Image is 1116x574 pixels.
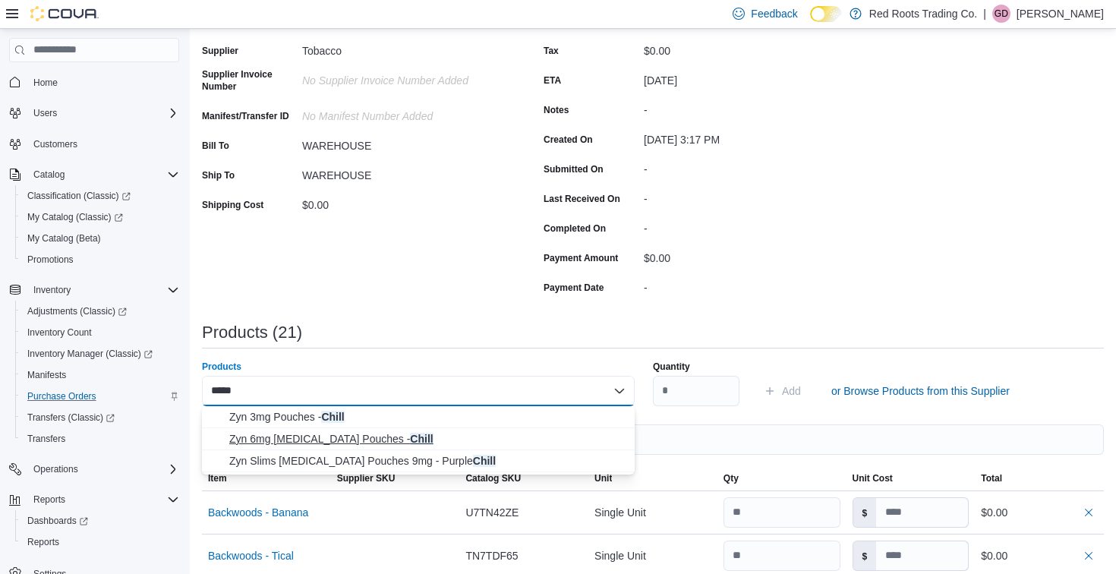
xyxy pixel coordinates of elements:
span: Inventory Count [27,326,92,339]
button: Add [758,376,807,406]
span: Feedback [751,6,797,21]
label: Ship To [202,169,235,181]
span: GD [995,5,1008,23]
span: Promotions [27,254,74,266]
div: No Supplier Invoice Number added [302,68,506,87]
span: Customers [27,134,179,153]
button: Supplier SKU [331,466,460,490]
span: Catalog [27,166,179,184]
button: Promotions [15,249,185,270]
span: Classification (Classic) [21,187,179,205]
button: Zyn Slims Nicotine Pouches 9mg - Purple Chill [202,450,635,472]
button: Unit [588,466,717,490]
span: Adjustments (Classic) [27,305,127,317]
p: [PERSON_NAME] [1017,5,1104,23]
span: Manifests [21,366,179,384]
a: Dashboards [21,512,94,530]
div: $0.00 [644,39,847,57]
button: Backwoods - Tical [208,550,294,562]
span: U7TN42ZE [465,503,519,522]
div: - [644,216,847,235]
a: Transfers [21,430,71,448]
span: Classification (Classic) [27,190,131,202]
button: Purchase Orders [15,386,185,407]
span: Home [33,77,58,89]
span: Users [27,104,179,122]
a: Inventory Count [21,323,98,342]
span: Transfers (Classic) [21,408,179,427]
span: TN7TDF65 [465,547,518,565]
label: Bill To [202,140,229,152]
button: Inventory [27,281,77,299]
p: | [983,5,986,23]
button: Item [202,466,331,490]
a: Transfers (Classic) [21,408,121,427]
span: Inventory Manager (Classic) [27,348,153,360]
button: Catalog [27,166,71,184]
div: $0.00 [302,193,506,211]
span: Dashboards [21,512,179,530]
span: Transfers [21,430,179,448]
button: Qty [717,466,846,490]
span: My Catalog (Beta) [27,232,101,244]
div: WAREHOUSE [302,134,506,152]
label: Payment Date [544,282,604,294]
div: Single Unit [588,497,717,528]
span: Supplier SKU [337,472,396,484]
div: Single Unit [588,541,717,571]
label: Created On [544,134,593,146]
a: Inventory Manager (Classic) [21,345,159,363]
a: Classification (Classic) [15,185,185,207]
a: My Catalog (Beta) [21,229,107,248]
button: My Catalog (Beta) [15,228,185,249]
a: Manifests [21,366,72,384]
label: Notes [544,104,569,116]
button: Catalog [3,164,185,185]
div: [DATE] [644,68,847,87]
button: Manifests [15,364,185,386]
h3: Products (21) [202,323,302,342]
div: $0.00 [981,503,1098,522]
button: Customers [3,133,185,155]
button: Home [3,71,185,93]
label: ETA [544,74,561,87]
label: Completed On [544,222,606,235]
span: Inventory [33,284,71,296]
input: Dark Mode [810,6,842,22]
span: Operations [33,463,78,475]
span: Users [33,107,57,119]
span: Reports [27,490,179,509]
div: - [644,157,847,175]
span: Operations [27,460,179,478]
span: Adjustments (Classic) [21,302,179,320]
label: $ [853,498,877,527]
span: Inventory Count [21,323,179,342]
button: Zyn 3mg Pouches - Chill [202,406,635,428]
span: Purchase Orders [21,387,179,405]
button: Unit Cost [846,466,976,490]
label: Quantity [653,361,690,373]
button: or Browse Products from this Supplier [825,376,1016,406]
div: WAREHOUSE [302,163,506,181]
span: Promotions [21,251,179,269]
p: Red Roots Trading Co. [869,5,977,23]
span: Reports [33,494,65,506]
div: Tobacco [302,39,506,57]
a: Promotions [21,251,80,269]
span: Reports [27,536,59,548]
span: My Catalog (Classic) [21,208,179,226]
button: Reports [27,490,71,509]
button: Users [27,104,63,122]
a: Dashboards [15,510,185,531]
label: Shipping Cost [202,199,263,211]
div: $0.00 [644,246,847,264]
a: My Catalog (Classic) [15,207,185,228]
div: [DATE] 3:17 PM [644,128,847,146]
span: Total [981,472,1002,484]
label: Tax [544,45,559,57]
label: Supplier Invoice Number [202,68,296,93]
span: Unit Cost [853,472,893,484]
label: Last Received On [544,193,620,205]
a: Adjustments (Classic) [15,301,185,322]
span: Dark Mode [810,22,811,23]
